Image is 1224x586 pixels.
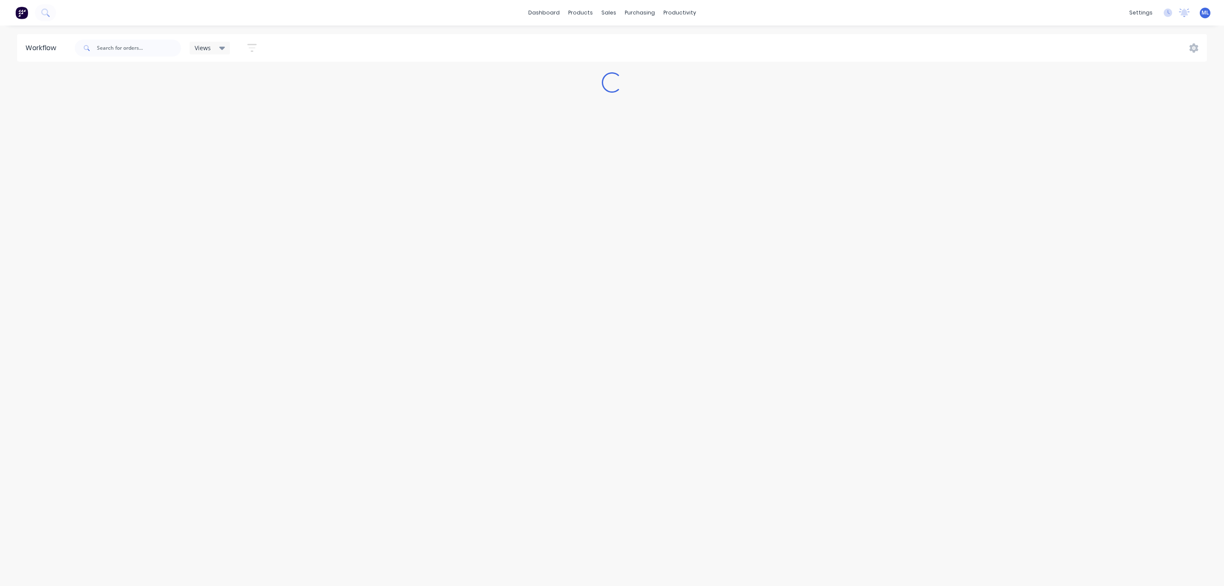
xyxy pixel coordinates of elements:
[564,6,597,19] div: products
[1201,9,1209,17] span: ML
[659,6,700,19] div: productivity
[1125,6,1157,19] div: settings
[15,6,28,19] img: Factory
[97,40,181,57] input: Search for orders...
[597,6,620,19] div: sales
[25,43,60,53] div: Workflow
[195,43,211,52] span: Views
[524,6,564,19] a: dashboard
[620,6,659,19] div: purchasing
